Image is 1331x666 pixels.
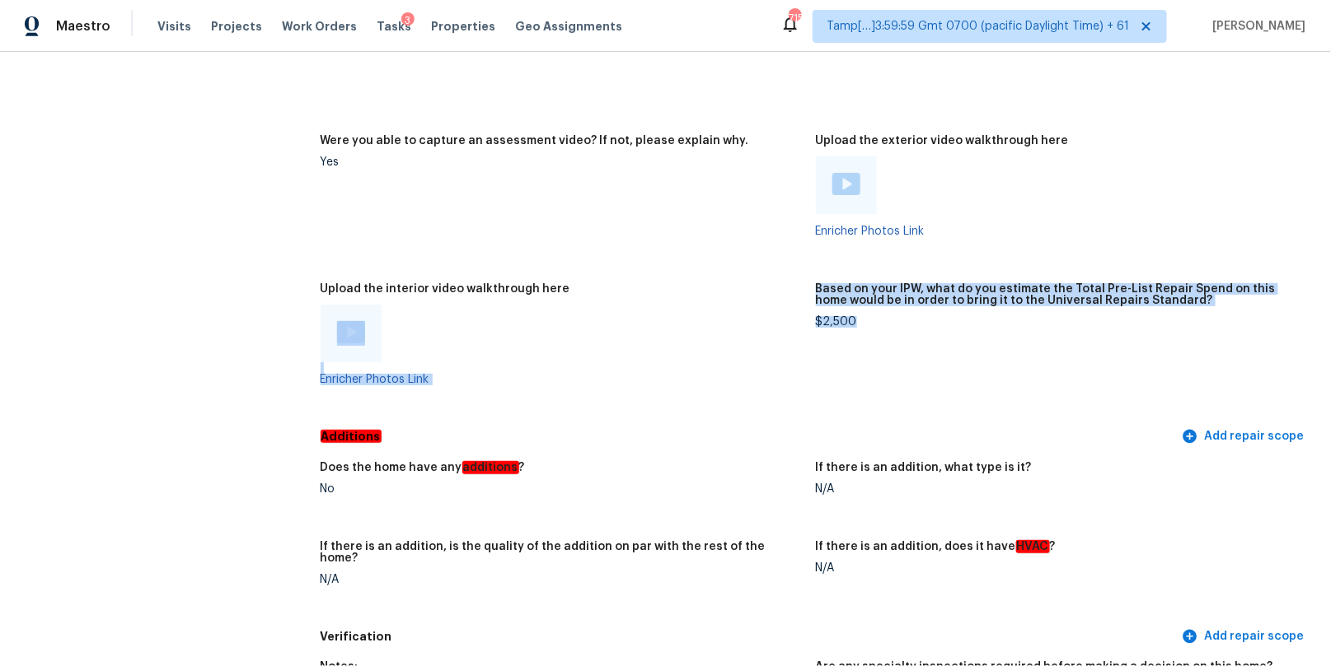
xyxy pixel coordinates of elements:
[321,135,749,147] h5: Were you able to capture an assessment video? If not, please explain why.
[321,374,429,385] a: Enricher Photos Link
[1016,540,1050,553] em: HVAC
[282,18,357,35] span: Work Orders
[157,18,191,35] span: Visits
[321,541,803,564] h5: If there is an addition, is the quality of the addition on par with the rest of the home?
[1179,421,1311,452] button: Add repair scope
[321,462,525,473] h5: Does the home have any ?
[462,461,519,474] em: additions
[337,321,365,343] img: Play Video
[816,562,1298,574] div: N/A
[56,18,110,35] span: Maestro
[816,483,1298,495] div: N/A
[827,18,1129,35] span: Tamp[…]3:59:59 Gmt 0700 (pacific Daylight Time) + 61
[816,316,1298,328] div: $2,500
[1179,622,1311,652] button: Add repair scope
[321,628,1179,645] h5: Verification
[832,173,860,198] a: Play Video
[816,283,1298,306] h5: Based on your IPW, what do you estimate the Total Pre-List Repair Spend on this home would be in ...
[789,10,800,26] div: 715
[1185,426,1305,447] span: Add repair scope
[431,18,495,35] span: Properties
[321,283,570,295] h5: Upload the interior video walkthrough here
[1207,18,1306,35] span: [PERSON_NAME]
[816,462,1032,473] h5: If there is an addition, what type is it?
[321,156,803,168] div: Yes
[1185,626,1305,647] span: Add repair scope
[816,226,925,237] a: Enricher Photos Link
[816,135,1069,147] h5: Upload the exterior video walkthrough here
[321,483,803,495] div: No
[515,18,622,35] span: Geo Assignments
[211,18,262,35] span: Projects
[321,574,803,585] div: N/A
[321,430,382,443] em: Additions
[816,541,1056,552] h5: If there is an addition, does it have ?
[401,12,415,29] div: 3
[377,21,411,32] span: Tasks
[337,321,365,346] a: Play Video
[832,173,860,195] img: Play Video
